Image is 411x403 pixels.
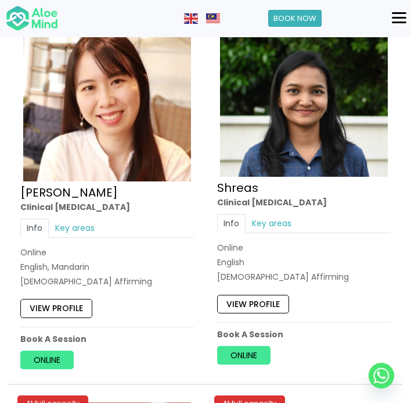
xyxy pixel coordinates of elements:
img: Aloe mind Logo [6,5,58,32]
img: Kher-Yin-Profile-300×300 [23,13,191,181]
a: Online [217,346,271,365]
button: Menu [387,8,411,28]
p: Book A Session [20,333,194,344]
a: Online [20,351,74,369]
div: [DEMOGRAPHIC_DATA] Affirming [20,276,194,287]
span: Book Now [273,13,316,24]
a: Key areas [246,214,298,233]
a: English [184,12,199,24]
a: Malay [206,12,221,24]
div: Online [20,246,194,258]
p: English [217,256,391,268]
img: Shreas clinical psychologist [220,13,388,177]
img: en [184,13,198,24]
a: Info [20,219,49,237]
div: [DEMOGRAPHIC_DATA] Affirming [217,271,391,283]
p: Book A Session [217,328,391,340]
div: Clinical [MEDICAL_DATA] [20,201,194,213]
div: Online [217,241,391,253]
a: Key areas [49,219,101,237]
a: Info [217,214,246,233]
a: Whatsapp [369,363,394,388]
a: Book Now [268,10,322,27]
div: Clinical [MEDICAL_DATA] [217,197,391,208]
a: View profile [20,299,92,318]
a: Shreas [217,180,258,196]
img: ms [206,13,220,24]
p: English, Mandarin [20,261,194,272]
a: [PERSON_NAME] [20,184,118,201]
a: View profile [217,294,289,313]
